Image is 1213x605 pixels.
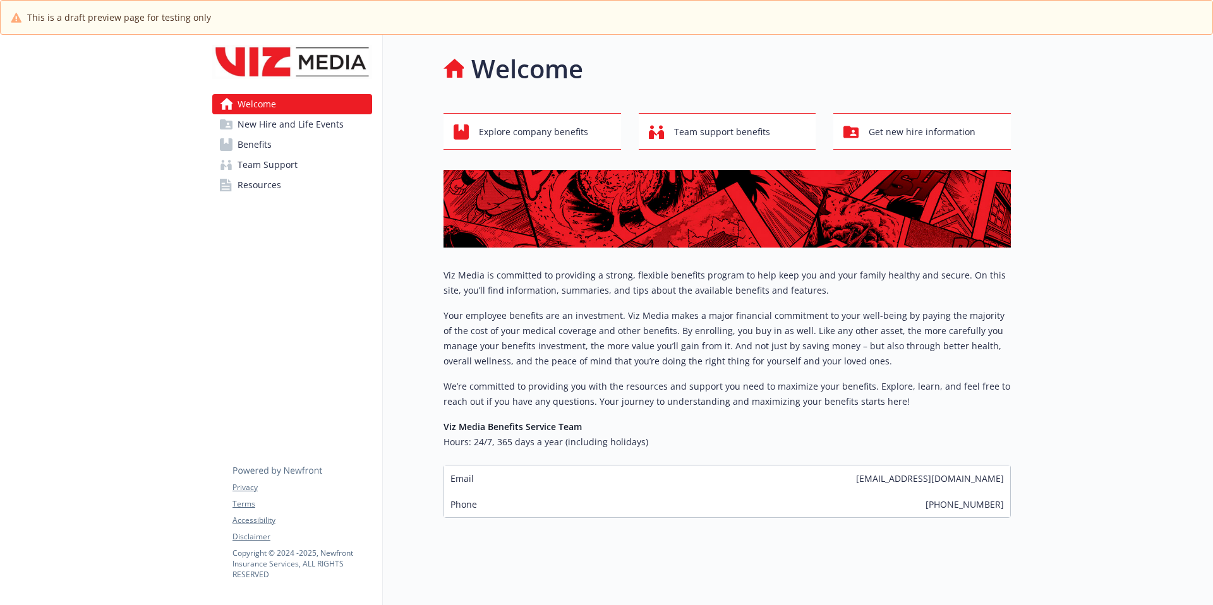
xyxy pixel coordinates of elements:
span: Benefits [238,135,272,155]
span: Email [450,472,474,485]
a: Team Support [212,155,372,175]
span: This is a draft preview page for testing only [27,11,211,24]
a: New Hire and Life Events [212,114,372,135]
a: Resources [212,175,372,195]
span: [EMAIL_ADDRESS][DOMAIN_NAME] [856,472,1004,485]
p: Copyright © 2024 - 2025 , Newfront Insurance Services, ALL RIGHTS RESERVED [232,548,371,580]
span: Get new hire information [869,120,975,144]
span: New Hire and Life Events [238,114,344,135]
p: Viz Media is committed to providing a strong, flexible benefits program to help keep you and your... [444,268,1011,298]
span: Phone [450,498,477,511]
span: Explore company benefits [479,120,588,144]
p: Your employee benefits are an investment. Viz Media makes a major financial commitment to your we... [444,308,1011,369]
h6: Hours: 24/7, 365 days a year (including holidays)​ [444,434,1011,450]
a: Disclaimer [232,531,371,542]
a: Benefits [212,135,372,155]
button: Get new hire information [833,113,1011,150]
span: Resources [238,175,281,195]
span: [PHONE_NUMBER] [926,498,1004,511]
h1: Welcome [471,50,583,88]
strong: Viz Media Benefits Service Team [444,421,582,433]
p: We’re committed to providing you with the resources and support you need to maximize your benefit... [444,379,1011,409]
img: overview page banner [444,170,1011,248]
button: Explore company benefits [444,113,621,150]
a: Welcome [212,94,372,114]
span: Team support benefits [674,120,770,144]
span: Team Support [238,155,298,175]
a: Terms [232,498,371,510]
span: Welcome [238,94,276,114]
a: Accessibility [232,515,371,526]
a: Privacy [232,482,371,493]
button: Team support benefits [639,113,816,150]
